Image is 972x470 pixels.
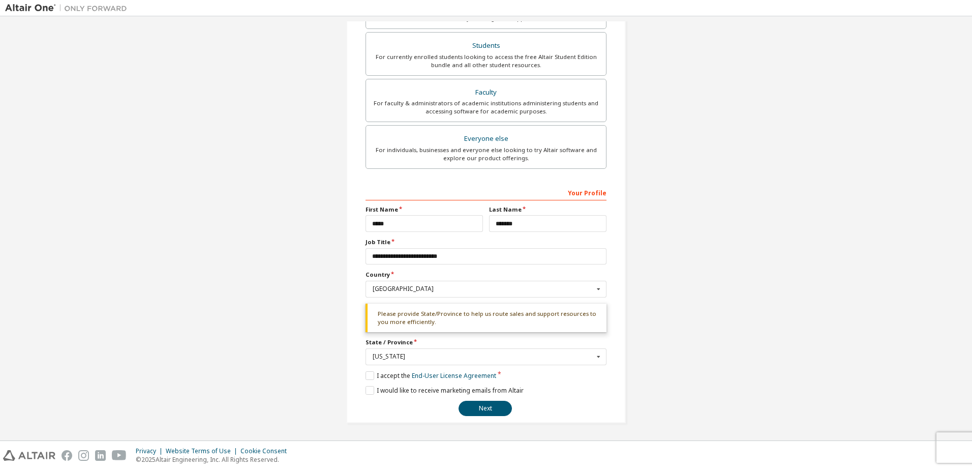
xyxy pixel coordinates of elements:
img: facebook.svg [62,450,72,461]
div: Privacy [136,447,166,455]
p: © 2025 Altair Engineering, Inc. All Rights Reserved. [136,455,293,464]
div: [US_STATE] [373,354,594,360]
label: First Name [366,205,483,214]
img: youtube.svg [112,450,127,461]
button: Next [459,401,512,416]
div: Please provide State/Province to help us route sales and support resources to you more efficiently. [366,304,606,333]
div: Your Profile [366,184,606,200]
label: Last Name [489,205,606,214]
div: Website Terms of Use [166,447,240,455]
img: Altair One [5,3,132,13]
div: For currently enrolled students looking to access the free Altair Student Edition bundle and all ... [372,53,600,69]
div: For faculty & administrators of academic institutions administering students and accessing softwa... [372,99,600,115]
div: Students [372,39,600,53]
div: Everyone else [372,132,600,146]
label: State / Province [366,338,606,346]
img: instagram.svg [78,450,89,461]
div: Cookie Consent [240,447,293,455]
img: altair_logo.svg [3,450,55,461]
div: Faculty [372,85,600,100]
div: For individuals, businesses and everyone else looking to try Altair software and explore our prod... [372,146,600,162]
img: linkedin.svg [95,450,106,461]
div: [GEOGRAPHIC_DATA] [373,286,594,292]
label: I accept the [366,371,496,380]
label: Job Title [366,238,606,246]
label: I would like to receive marketing emails from Altair [366,386,524,395]
a: End-User License Agreement [412,371,496,380]
label: Country [366,271,606,279]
